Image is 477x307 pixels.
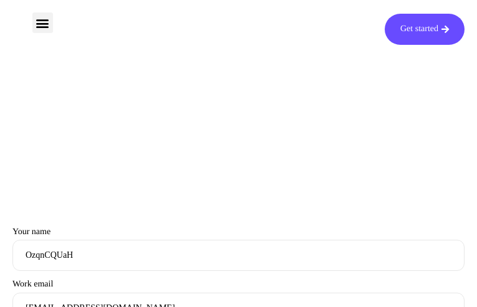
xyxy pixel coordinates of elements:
div: Menu Toggle [32,12,53,33]
span: Get started [400,25,438,34]
input: Your name [12,240,465,271]
label: Your name [12,227,465,272]
a: Get started [385,14,465,45]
